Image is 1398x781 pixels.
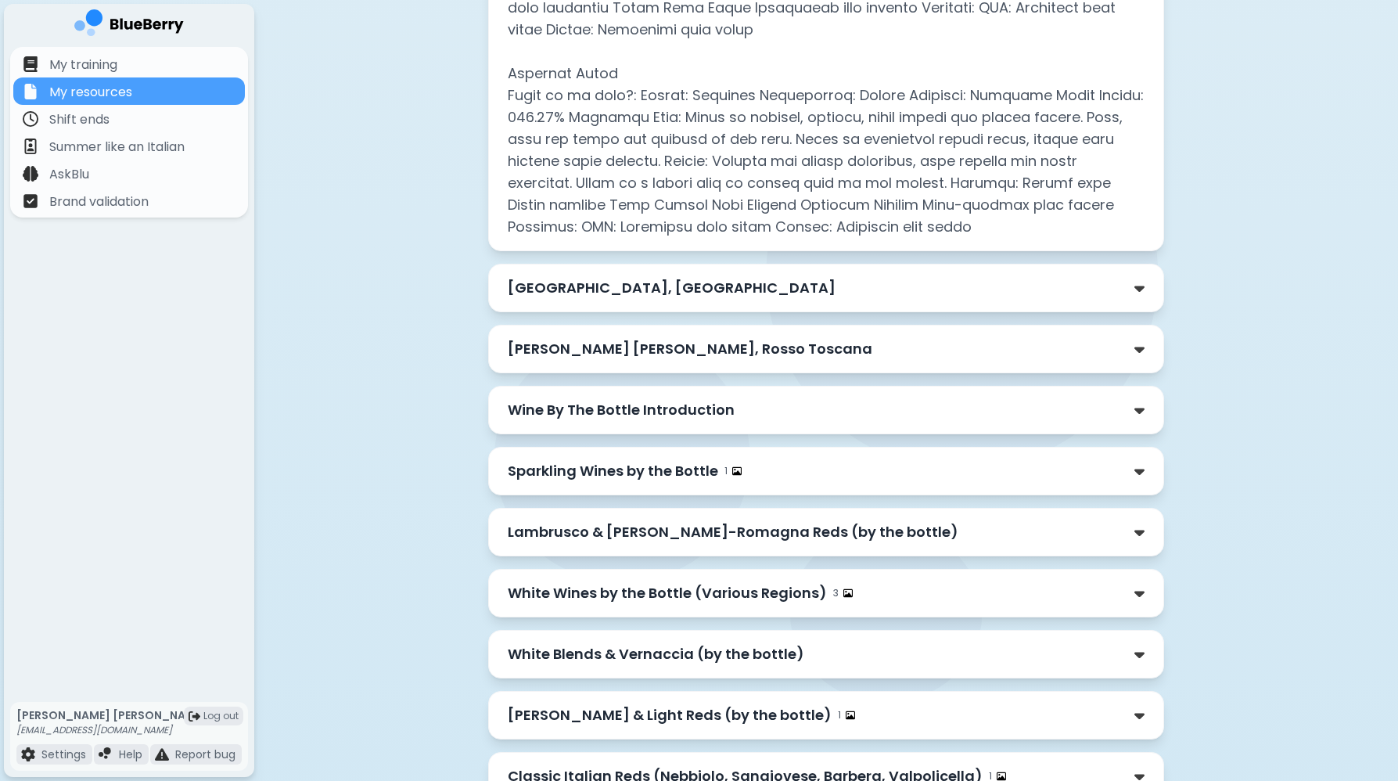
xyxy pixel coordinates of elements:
div: 1 [724,465,742,477]
img: down chevron [1134,524,1145,541]
img: down chevron [1134,463,1145,480]
p: [PERSON_NAME] [PERSON_NAME], Rosso Toscana [508,338,872,360]
p: Help [119,747,142,761]
img: file icon [21,747,35,761]
img: down chevron [1134,402,1145,419]
p: White Blends & Vernaccia (by the bottle) [508,643,804,665]
p: My training [49,56,117,74]
img: company logo [74,9,184,41]
img: file icon [23,111,38,127]
img: image [843,588,853,598]
p: Brand validation [49,193,149,211]
p: [EMAIL_ADDRESS][DOMAIN_NAME] [16,724,207,736]
img: file icon [23,139,38,154]
img: image [997,772,1006,781]
p: White Wines by the Bottle (Various Regions) [508,582,827,604]
img: down chevron [1134,280,1145,297]
img: down chevron [1134,585,1145,602]
p: Wine By The Bottle Introduction [508,399,735,421]
p: Shift ends [49,110,110,129]
img: file icon [99,747,113,761]
img: down chevron [1134,341,1145,358]
span: Log out [203,710,239,722]
img: file icon [23,84,38,99]
img: image [846,711,855,720]
img: file icon [23,193,38,209]
p: [GEOGRAPHIC_DATA], [GEOGRAPHIC_DATA] [508,277,836,299]
img: file icon [23,56,38,72]
p: [PERSON_NAME] [PERSON_NAME] [16,708,207,722]
p: My resources [49,83,132,102]
p: Summer like an Italian [49,138,185,157]
p: Lambrusco & [PERSON_NAME]-Romagna Reds (by the bottle) [508,521,958,543]
div: 3 [833,587,853,599]
img: file icon [23,166,38,182]
p: Report bug [175,747,235,761]
p: Settings [41,747,86,761]
img: file icon [155,747,169,761]
div: 1 [838,709,855,722]
p: AskBlu [49,165,89,184]
p: [PERSON_NAME] & Light Reds (by the bottle) [508,704,832,726]
img: logout [189,711,200,722]
img: down chevron [1134,707,1145,724]
p: Sparkling Wines by the Bottle [508,460,718,482]
img: image [732,466,742,476]
img: down chevron [1134,646,1145,663]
